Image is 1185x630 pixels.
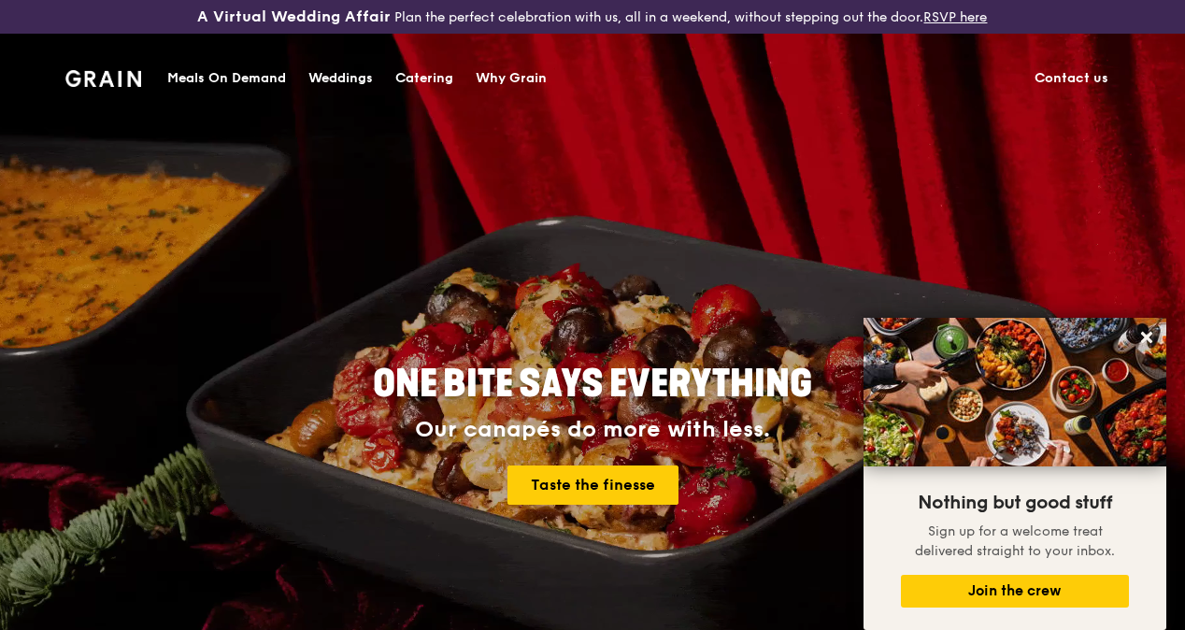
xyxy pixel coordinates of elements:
[915,523,1115,559] span: Sign up for a welcome treat delivered straight to your inbox.
[395,50,453,107] div: Catering
[308,50,373,107] div: Weddings
[167,50,286,107] div: Meals On Demand
[384,50,464,107] a: Catering
[901,575,1129,608] button: Join the crew
[197,7,391,26] h3: A Virtual Wedding Affair
[476,50,547,107] div: Why Grain
[373,362,812,407] span: ONE BITE SAYS EVERYTHING
[65,70,141,87] img: Grain
[864,318,1166,466] img: DSC07876-Edit02-Large.jpeg
[197,7,987,26] div: Plan the perfect celebration with us, all in a weekend, without stepping out the door.
[256,417,929,443] div: Our canapés do more with less.
[65,49,141,105] a: GrainGrain
[1132,322,1162,352] button: Close
[918,492,1112,514] span: Nothing but good stuff
[297,50,384,107] a: Weddings
[1023,50,1120,107] a: Contact us
[923,9,987,25] a: RSVP here
[507,465,678,505] a: Taste the finesse
[464,50,558,107] a: Why Grain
